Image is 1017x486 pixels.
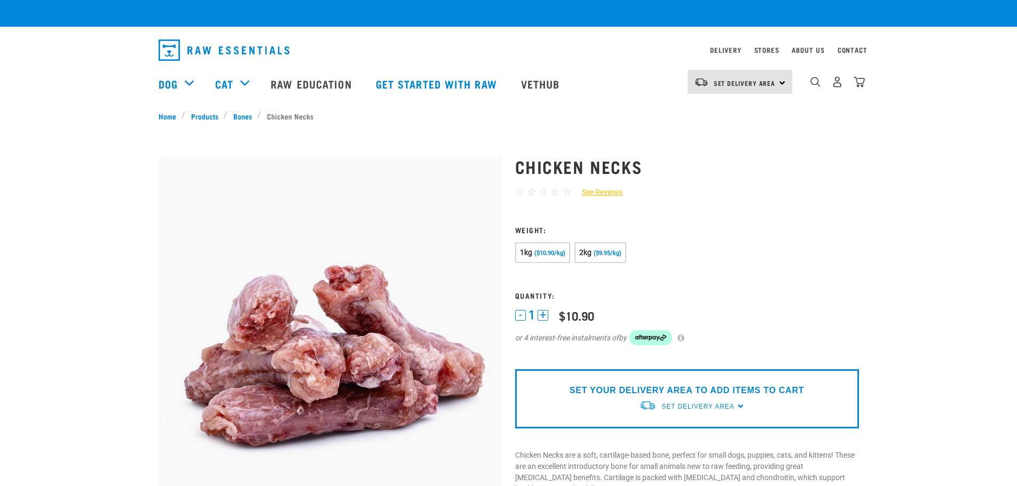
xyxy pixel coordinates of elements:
[854,76,865,87] img: home-icon@2x.png
[159,76,178,92] a: Dog
[562,186,571,198] span: ☆
[215,76,233,92] a: Cat
[534,250,565,257] span: ($10.90/kg)
[515,330,859,345] div: or 4 interest-free instalments of by
[515,310,526,321] button: -
[510,62,573,105] a: Vethub
[515,157,859,176] h1: Chicken Necks
[550,186,559,198] span: ☆
[159,39,289,61] img: Raw Essentials Logo
[365,62,510,105] a: Get started with Raw
[515,226,859,234] h3: Weight:
[559,309,594,322] div: $10.90
[710,48,741,52] a: Delivery
[520,248,533,257] span: 1kg
[538,310,548,321] button: +
[150,35,868,65] nav: dropdown navigation
[838,48,868,52] a: Contact
[185,110,224,122] a: Products
[570,384,804,397] p: SET YOUR DELIVERY AREA TO ADD ITEMS TO CART
[159,110,182,122] a: Home
[579,248,592,257] span: 2kg
[539,186,548,198] span: ☆
[754,48,779,52] a: Stores
[227,110,257,122] a: Bones
[714,81,776,85] span: Set Delivery Area
[159,110,859,122] nav: breadcrumbs
[792,48,824,52] a: About Us
[661,403,734,410] span: Set Delivery Area
[594,250,621,257] span: ($9.95/kg)
[260,62,365,105] a: Raw Education
[515,242,570,263] button: 1kg ($10.90/kg)
[832,76,843,87] img: user.png
[694,77,708,87] img: van-moving.png
[629,330,672,345] img: Afterpay
[639,400,656,411] img: van-moving.png
[574,242,626,263] button: 2kg ($9.95/kg)
[515,186,524,198] span: ☆
[527,186,536,198] span: ☆
[515,291,859,299] h3: Quantity:
[810,77,821,87] img: home-icon-1@2x.png
[571,187,622,198] a: See Reviews
[529,309,535,321] span: 1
